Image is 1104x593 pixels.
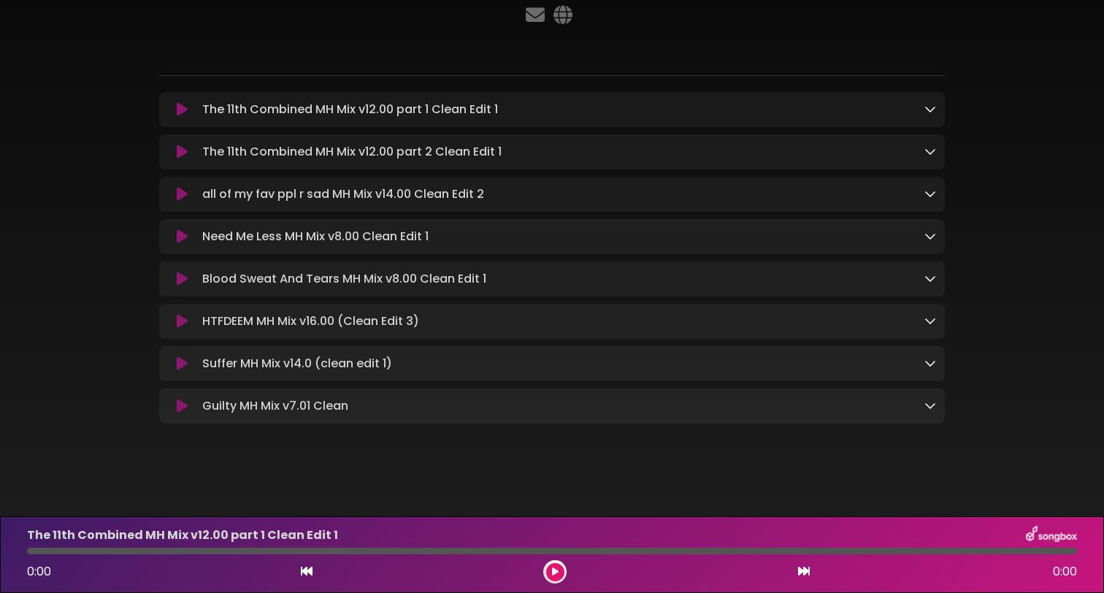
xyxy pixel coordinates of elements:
p: Guilty MH Mix v7.01 Clean [202,397,348,415]
p: all of my fav ppl r sad MH Mix v14.00 Clean Edit 2 [202,185,484,203]
p: Need Me Less MH Mix v8.00 Clean Edit 1 [202,228,429,245]
p: The 11th Combined MH Mix v12.00 part 1 Clean Edit 1 [202,101,498,118]
p: The 11th Combined MH Mix v12.00 part 2 Clean Edit 1 [202,143,502,161]
p: HTFDEEM MH Mix v16.00 (Clean Edit 3) [202,313,419,330]
p: Blood Sweat And Tears MH Mix v8.00 Clean Edit 1 [202,270,486,288]
p: Suffer MH Mix v14.0 (clean edit 1) [202,355,392,372]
